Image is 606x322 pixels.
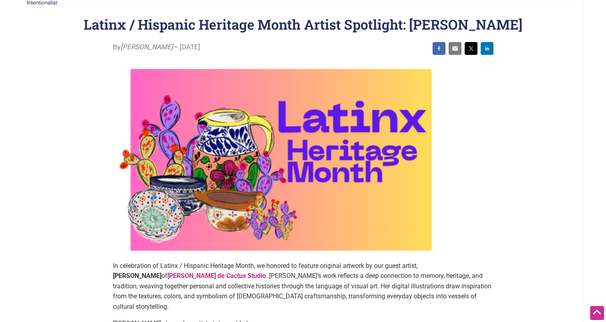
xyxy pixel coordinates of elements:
[590,306,604,320] div: Scroll Back to Top
[113,272,161,280] strong: [PERSON_NAME]
[452,45,458,52] img: email sharing button
[113,261,493,312] p: In celebration of Latinx / Hispanic Heritage Month, we honored to feature original artwork by our...
[468,45,474,52] img: twitter sharing button
[84,15,523,33] h1: Latinx / Hispanic Heritage Month Artist Spotlight: [PERSON_NAME]
[121,43,173,51] i: [PERSON_NAME]
[436,45,442,52] img: facebook sharing button
[167,272,266,280] a: [PERSON_NAME] de Cactus Studio
[484,45,490,52] img: linkedin sharing button
[113,42,200,52] span: By — [DATE]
